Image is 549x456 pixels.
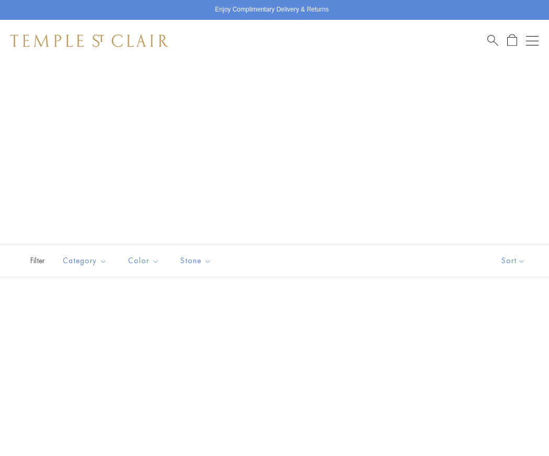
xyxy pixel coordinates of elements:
[526,34,539,47] button: Open navigation
[55,249,115,273] button: Category
[120,249,167,273] button: Color
[215,5,328,15] p: Enjoy Complimentary Delivery & Returns
[58,254,115,267] span: Category
[175,254,220,267] span: Stone
[173,249,220,273] button: Stone
[507,34,517,47] a: Open Shopping Bag
[10,34,168,47] img: Temple St. Clair
[123,254,167,267] span: Color
[487,34,498,47] a: Search
[478,245,549,277] button: Show sort by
